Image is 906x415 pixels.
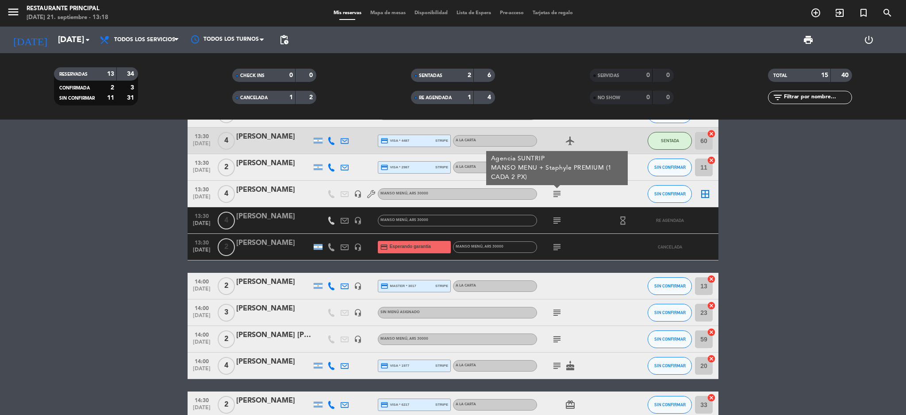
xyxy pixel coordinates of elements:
span: Mapa de mesas [366,11,410,16]
span: master * 3017 [380,282,416,290]
strong: 2 [309,94,315,101]
span: stripe [435,164,448,170]
span: 2 [218,159,235,176]
button: RE AGENDADA [648,212,692,229]
span: 13:30 [191,131,213,141]
input: Filtrar por nombre... [783,93,852,102]
span: stripe [435,283,448,289]
strong: 3 [131,85,136,91]
span: [DATE] [191,405,213,415]
i: subject [552,215,562,226]
strong: 0 [646,94,650,101]
i: filter_list [772,92,783,103]
i: cancel [707,393,716,402]
div: [PERSON_NAME] [236,276,311,288]
i: subject [552,307,562,318]
i: search [882,8,893,18]
span: SIN CONFIRMAR [654,191,686,196]
span: MANSO MENÚ [380,218,428,222]
span: 14:00 [191,276,213,286]
button: SIN CONFIRMAR [648,304,692,322]
i: menu [7,5,20,19]
span: , ARS 30000 [407,337,428,341]
span: TOTAL [773,74,787,78]
span: A LA CARTA [456,284,476,287]
span: 4 [218,185,235,203]
i: credit_card [380,362,388,370]
span: stripe [435,363,448,368]
button: SIN CONFIRMAR [648,159,692,176]
i: subject [552,242,562,252]
i: subject [552,189,562,199]
span: [DATE] [191,286,213,296]
span: , ARS 30000 [483,245,503,248]
span: SIN CONFIRMAR [654,363,686,368]
span: Disponibilidad [410,11,452,16]
div: [PERSON_NAME] [236,237,311,249]
div: LOG OUT [839,27,899,53]
i: cancel [707,129,716,138]
span: visa * 4487 [380,137,409,145]
strong: 0 [666,94,672,101]
span: [DATE] [191,221,213,231]
span: SIN CONFIRMAR [654,283,686,288]
i: credit_card [380,163,388,171]
span: SENTADA [661,138,679,143]
span: Pre-acceso [495,11,528,16]
div: [PERSON_NAME] [236,395,311,407]
span: 4 [218,357,235,375]
strong: 0 [646,72,650,78]
i: exit_to_app [834,8,845,18]
span: MANSO MENÚ [380,192,428,195]
span: [DATE] [191,313,213,323]
strong: 13 [107,71,114,77]
span: 13:30 [191,237,213,247]
span: 2 [218,330,235,348]
span: 13:30 [191,184,213,194]
strong: 0 [289,72,293,78]
i: headset_mic [354,335,362,343]
i: credit_card [380,137,388,145]
i: [DATE] [7,30,54,50]
span: [DATE] [191,141,213,151]
span: 2 [218,396,235,414]
span: 14:00 [191,303,213,313]
span: SIN CONFIRMAR [654,402,686,407]
i: headset_mic [354,243,362,251]
i: airplanemode_active [565,136,576,146]
span: 13:30 [191,210,213,221]
span: SIN CONFIRMAR [654,337,686,341]
span: [DATE] [191,167,213,178]
span: Todos los servicios [114,37,175,43]
span: A LA CARTA [456,403,476,406]
i: cancel [707,275,716,283]
span: CANCELADA [240,96,268,100]
span: A LA CARTA [456,165,476,169]
span: 4 [218,132,235,150]
i: cancel [707,301,716,310]
span: SERVIDAS [598,74,619,78]
span: [DATE] [191,247,213,257]
span: SIN CONFIRMAR [59,96,95,101]
i: headset_mic [354,309,362,317]
span: [DATE] [191,366,213,376]
div: Restaurante Principal [27,4,108,13]
strong: 1 [289,94,293,101]
div: [PERSON_NAME] [236,211,311,222]
span: Tarjetas de regalo [528,11,577,16]
i: turned_in_not [858,8,869,18]
span: SIN CONFIRMAR [654,310,686,315]
button: SIN CONFIRMAR [648,277,692,295]
span: Mis reservas [329,11,366,16]
div: Agencia SUNTRIP MANSO MENU + Staphyle PREMIUM (1 CADA 2 PX) [491,154,623,182]
span: 4 [218,212,235,229]
div: [PERSON_NAME] [PERSON_NAME] Pereira [236,330,311,341]
i: border_all [700,189,710,199]
span: NO SHOW [598,96,620,100]
span: pending_actions [279,35,289,45]
button: SIN CONFIRMAR [648,330,692,348]
span: SIN CONFIRMAR [654,165,686,170]
strong: 0 [309,72,315,78]
span: visa * 6217 [380,401,409,409]
i: credit_card [380,243,388,251]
